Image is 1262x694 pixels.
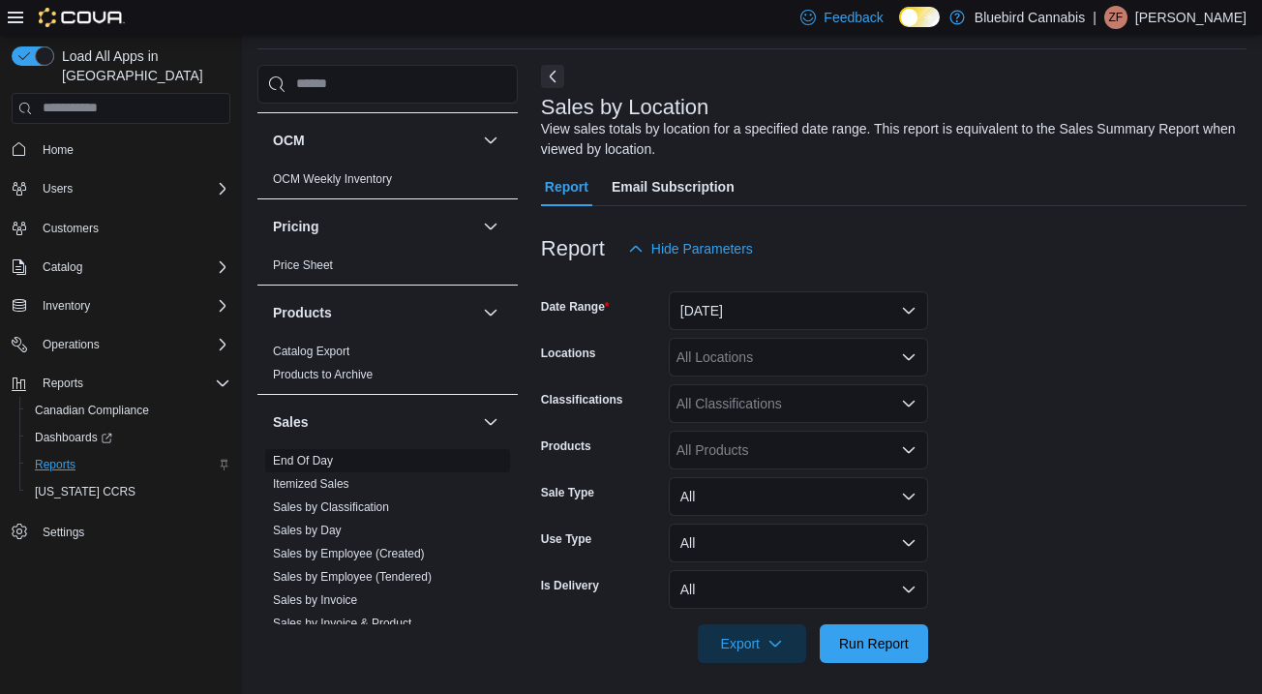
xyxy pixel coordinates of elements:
[4,370,238,397] button: Reports
[273,345,349,358] a: Catalog Export
[4,292,238,319] button: Inventory
[899,27,900,28] span: Dark Mode
[35,294,98,317] button: Inventory
[541,578,599,593] label: Is Delivery
[27,426,230,449] span: Dashboards
[541,299,610,315] label: Date Range
[35,137,230,162] span: Home
[273,454,333,468] a: End Of Day
[698,624,806,663] button: Export
[4,214,238,242] button: Customers
[43,142,74,158] span: Home
[35,457,75,472] span: Reports
[273,524,342,537] a: Sales by Day
[35,217,106,240] a: Customers
[273,617,411,630] a: Sales by Invoice & Product
[901,349,916,365] button: Open list of options
[35,372,91,395] button: Reports
[1104,6,1127,29] div: Zoie Fratarcangeli
[1109,6,1124,29] span: ZF
[901,442,916,458] button: Open list of options
[35,519,230,543] span: Settings
[273,477,349,491] a: Itemized Sales
[54,46,230,85] span: Load All Apps in [GEOGRAPHIC_DATA]
[39,8,125,27] img: Cova
[273,303,332,322] h3: Products
[273,593,357,607] a: Sales by Invoice
[273,217,475,236] button: Pricing
[43,525,84,540] span: Settings
[273,131,475,150] button: OCM
[901,396,916,411] button: Open list of options
[257,254,518,285] div: Pricing
[669,291,928,330] button: [DATE]
[43,181,73,196] span: Users
[541,346,596,361] label: Locations
[1093,6,1097,29] p: |
[4,175,238,202] button: Users
[35,294,230,317] span: Inventory
[273,500,389,514] a: Sales by Classification
[19,451,238,478] button: Reports
[27,399,157,422] a: Canadian Compliance
[27,480,143,503] a: [US_STATE] CCRS
[35,216,230,240] span: Customers
[43,376,83,391] span: Reports
[19,478,238,505] button: [US_STATE] CCRS
[4,136,238,164] button: Home
[273,412,475,432] button: Sales
[820,624,928,663] button: Run Report
[669,570,928,609] button: All
[545,167,588,206] span: Report
[479,410,502,434] button: Sales
[35,333,107,356] button: Operations
[669,477,928,516] button: All
[35,333,230,356] span: Operations
[43,298,90,314] span: Inventory
[35,484,135,499] span: [US_STATE] CCRS
[479,215,502,238] button: Pricing
[27,480,230,503] span: Washington CCRS
[19,397,238,424] button: Canadian Compliance
[541,119,1237,160] div: View sales totals by location for a specified date range. This report is equivalent to the Sales ...
[541,96,709,119] h3: Sales by Location
[541,65,564,88] button: Next
[273,570,432,584] a: Sales by Employee (Tendered)
[35,256,230,279] span: Catalog
[541,485,594,500] label: Sale Type
[35,430,112,445] span: Dashboards
[899,7,940,27] input: Dark Mode
[35,138,81,162] a: Home
[35,177,230,200] span: Users
[27,399,230,422] span: Canadian Compliance
[27,453,83,476] a: Reports
[4,517,238,545] button: Settings
[273,547,425,560] a: Sales by Employee (Created)
[12,128,230,596] nav: Complex example
[541,438,591,454] label: Products
[541,531,591,547] label: Use Type
[35,177,80,200] button: Users
[43,221,99,236] span: Customers
[479,129,502,152] button: OCM
[35,521,92,544] a: Settings
[651,239,753,258] span: Hide Parameters
[43,259,82,275] span: Catalog
[4,254,238,281] button: Catalog
[709,624,795,663] span: Export
[620,229,761,268] button: Hide Parameters
[27,426,120,449] a: Dashboards
[479,301,502,324] button: Products
[612,167,735,206] span: Email Subscription
[273,172,392,186] a: OCM Weekly Inventory
[27,453,230,476] span: Reports
[35,372,230,395] span: Reports
[975,6,1085,29] p: Bluebird Cannabis
[35,256,90,279] button: Catalog
[273,368,373,381] a: Products to Archive
[541,392,623,407] label: Classifications
[824,8,883,27] span: Feedback
[541,237,605,260] h3: Report
[273,258,333,272] a: Price Sheet
[43,337,100,352] span: Operations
